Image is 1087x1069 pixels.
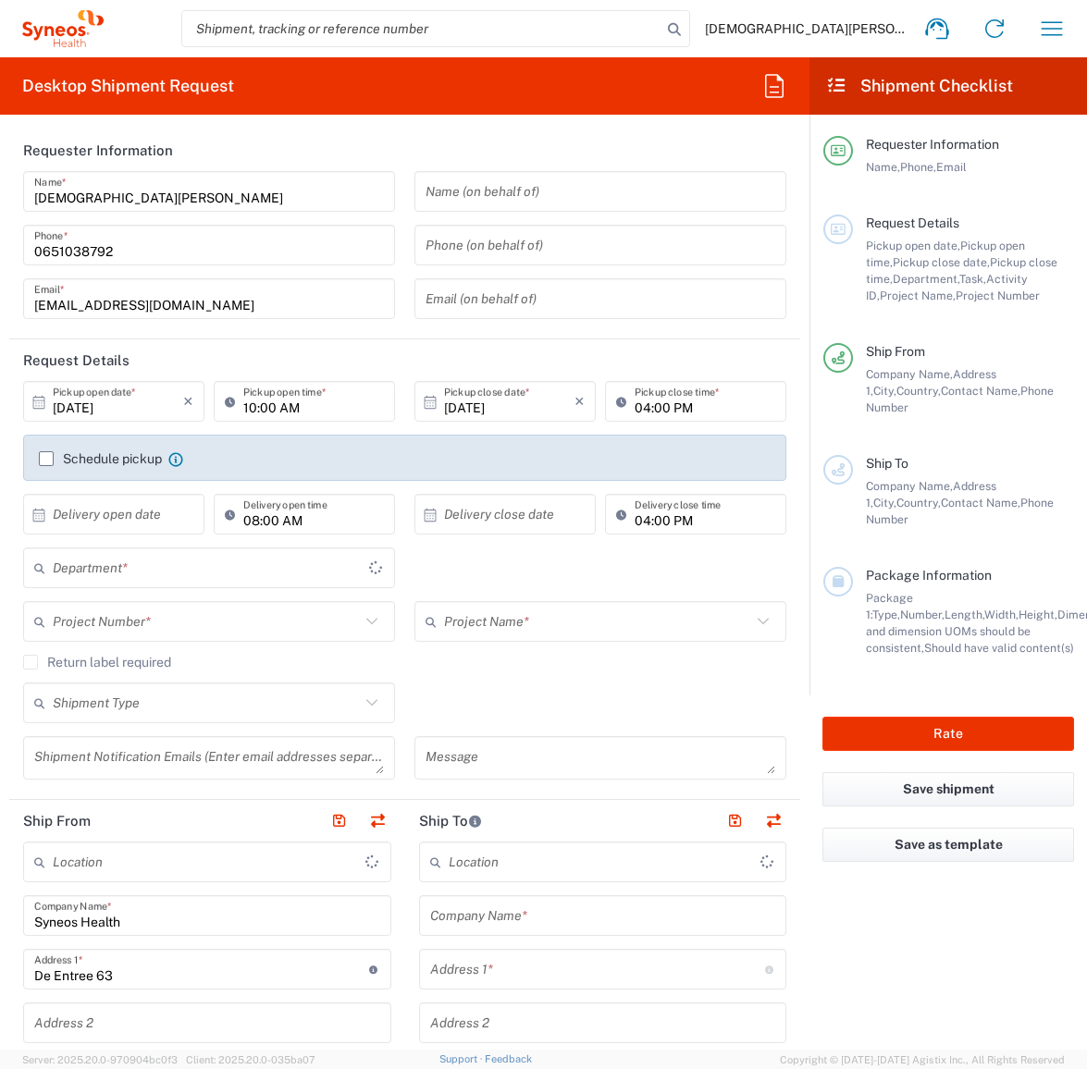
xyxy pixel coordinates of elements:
h2: Ship From [23,812,91,830]
label: Return label required [23,655,171,670]
button: Save shipment [822,772,1074,806]
span: Package 1: [866,591,913,621]
h2: Shipment Checklist [826,75,1013,97]
span: Country, [896,496,941,510]
h2: Request Details [23,351,130,370]
span: Phone, [900,160,936,174]
span: Contact Name, [941,384,1020,398]
span: Contact Name, [941,496,1020,510]
span: Name, [866,160,900,174]
span: Width, [984,608,1019,621]
span: Server: 2025.20.0-970904bc0f3 [22,1054,178,1065]
label: Schedule pickup [39,451,162,466]
span: City, [873,384,896,398]
span: Country, [896,384,941,398]
span: Task, [959,272,986,286]
i: × [574,387,585,416]
i: × [183,387,193,416]
h2: Ship To [419,812,483,830]
span: Pickup close date, [893,255,990,269]
span: Number, [900,608,945,621]
span: Company Name, [866,367,953,381]
span: Department, [893,272,959,286]
span: Project Number [956,289,1040,302]
span: Should have valid content(s) [924,641,1074,655]
a: Support [439,1053,486,1064]
span: Height, [1019,608,1057,621]
h2: Requester Information [23,141,173,160]
button: Rate [822,717,1074,751]
h2: Desktop Shipment Request [22,75,234,97]
span: Pickup open date, [866,239,960,252]
input: Shipment, tracking or reference number [182,11,661,46]
span: Requester Information [866,137,999,152]
span: Ship To [866,456,908,471]
span: Email [936,160,967,174]
span: City, [873,496,896,510]
span: [DEMOGRAPHIC_DATA][PERSON_NAME] [705,20,908,37]
span: Copyright © [DATE]-[DATE] Agistix Inc., All Rights Reserved [780,1051,1065,1068]
button: Save as template [822,828,1074,862]
span: Company Name, [866,479,953,493]
span: Type, [872,608,900,621]
span: Package Information [866,568,992,583]
span: Client: 2025.20.0-035ba07 [186,1054,315,1065]
span: Request Details [866,215,959,230]
span: Project Name, [880,289,956,302]
a: Feedback [485,1053,532,1064]
span: Length, [945,608,984,621]
span: Ship From [866,344,925,359]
